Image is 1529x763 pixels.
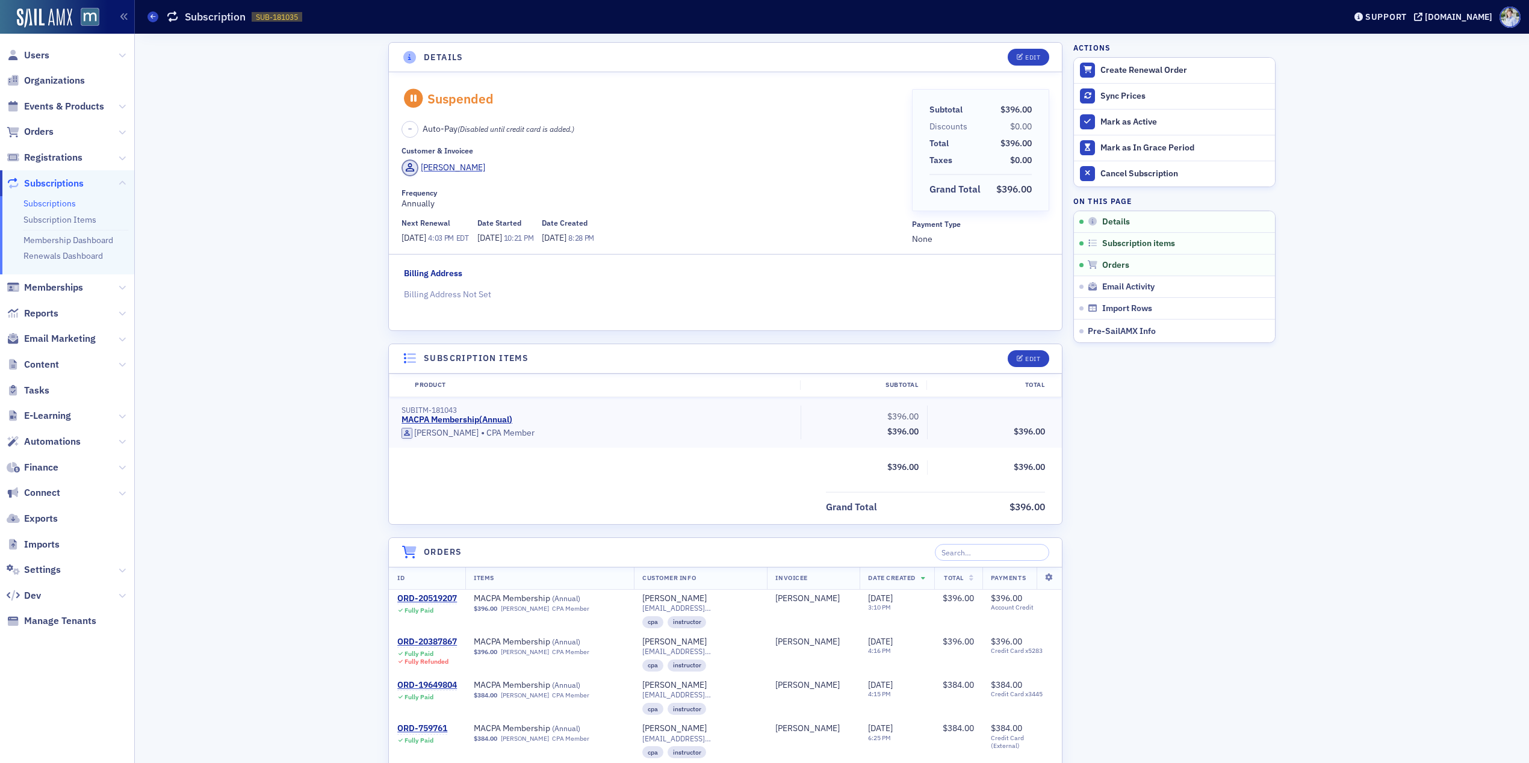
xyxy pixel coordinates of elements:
span: $396.00 [991,593,1022,604]
span: Payments [991,573,1026,582]
div: Cancel Subscription [1100,168,1269,179]
div: [PERSON_NAME] [775,637,840,647]
a: MACPA Membership (Annual) [474,637,625,647]
div: Edit [1025,356,1040,362]
span: E-Learning [24,409,71,422]
span: ( Annual ) [552,637,580,646]
a: ORD-19649804 [397,680,457,691]
a: Events & Products [7,100,104,113]
span: Profile [1500,7,1521,28]
button: [DOMAIN_NAME] [1414,13,1496,21]
span: [EMAIL_ADDRESS][DOMAIN_NAME] [642,690,758,699]
span: Organizations [24,74,85,87]
a: Settings [7,563,61,576]
div: Edit [1025,54,1040,61]
span: Memberships [24,281,83,294]
div: Subtotal [800,380,926,390]
div: Sync Prices [1100,91,1269,102]
h4: Details [424,51,464,64]
span: Exports [24,512,58,525]
span: Import Rows [1102,303,1152,314]
a: [PERSON_NAME] [775,680,840,691]
span: Customer Info [642,573,696,582]
div: [PERSON_NAME] [775,593,840,604]
div: Next Renewal [402,218,450,227]
a: [PERSON_NAME] [501,648,549,656]
div: Fully Paid [405,650,433,658]
span: 8:28 PM [568,233,594,242]
h1: Subscription [185,10,246,24]
span: $0.00 [1010,155,1032,165]
span: $0.00 [1010,121,1032,132]
a: Exports [7,512,58,525]
button: Cancel Subscription [1074,161,1275,187]
div: SUBITM-181043 [402,406,792,415]
time: 4:15 PM [868,690,891,698]
div: ORD-759761 [397,723,447,734]
span: $384.00 [474,691,497,699]
span: Orders [24,125,54,138]
a: Orders [7,125,54,138]
a: Automations [7,435,81,448]
span: Account Credit [991,604,1053,611]
span: $396.00 [474,605,497,613]
span: $396.00 [991,636,1022,647]
span: Tasks [24,384,49,397]
span: $384.00 [943,679,974,690]
span: $396.00 [1014,426,1045,437]
div: Create Renewal Order [1100,65,1269,76]
span: MACPA Membership [474,680,625,691]
span: Details [1102,217,1130,227]
span: ( Annual ) [552,593,580,603]
div: cpa [642,616,663,628]
span: Imports [24,538,60,551]
div: CPA Member [552,735,589,743]
span: Eileen Sherr [775,723,851,734]
div: instructor [668,746,707,758]
div: [PERSON_NAME] [642,593,707,604]
span: Eileen Sherr [775,680,851,691]
a: Connect [7,486,60,499]
div: ORD-20519207 [397,593,457,604]
a: [PERSON_NAME] [402,159,485,176]
a: E-Learning [7,409,71,422]
span: Items [474,573,494,582]
a: MACPA Membership (Annual) [474,680,625,691]
div: Grand Total [929,182,981,197]
span: (Disabled until credit card is added.) [457,124,574,134]
span: $396.00 [887,462,919,472]
div: CPA Member [402,427,792,439]
a: Renewals Dashboard [23,250,103,261]
a: [PERSON_NAME] [642,637,707,647]
p: Billing Address Not Set [404,288,1047,301]
span: $384.00 [474,735,497,743]
span: – [408,125,412,134]
span: Email Activity [1102,282,1155,292]
span: • [481,427,485,439]
a: Dev [7,589,41,602]
div: Grand Total [826,500,877,514]
span: MACPA Membership [474,593,625,604]
span: [DATE] [868,636,893,647]
a: Subscriptions [23,198,76,209]
a: [PERSON_NAME] [501,735,549,743]
a: Imports [7,538,60,551]
span: Pre-SailAMX Info [1088,326,1156,336]
div: Date Created [542,218,588,227]
a: MACPA Membership(Annual) [402,415,512,425]
a: Email Marketing [7,332,96,345]
button: Mark as Active [1074,109,1275,135]
span: Grand Total [929,182,985,197]
a: Users [7,49,49,62]
div: cpa [642,660,663,672]
div: Fully Paid [405,607,433,614]
span: ID [397,573,405,582]
h4: Actions [1073,42,1111,53]
span: Users [24,49,49,62]
img: SailAMX [17,8,72,28]
a: MACPA Membership (Annual) [474,593,625,604]
a: Finance [7,461,58,474]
